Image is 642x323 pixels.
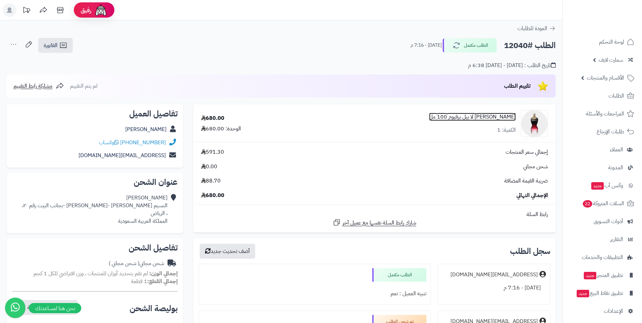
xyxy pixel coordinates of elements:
[70,82,97,90] span: لم يتم التقييم
[109,260,164,267] div: شحن مجاني
[523,163,548,171] span: شحن مجاني
[591,181,623,190] span: وآتس آب
[517,24,556,33] a: العودة للطلبات
[567,213,638,230] a: أدوات التسويق
[125,125,167,133] a: [PERSON_NAME]
[12,178,178,186] h2: عنوان الشحن
[504,39,556,52] h2: الطلب #12040
[147,277,178,285] strong: إجمالي القطع:
[594,217,623,226] span: أدوات التسويق
[504,177,548,185] span: ضريبة القيمة المضافة
[583,271,623,280] span: تطبيق المتجر
[582,253,623,262] span: التطبيقات والخدمات
[604,306,623,316] span: الإعدادات
[567,303,638,319] a: الإعدادات
[567,267,638,283] a: تطبيق المتجرجديد
[497,126,516,134] div: الكمية: 1
[450,271,538,279] div: [EMAIL_ADDRESS][DOMAIN_NAME]
[468,62,556,69] div: تاريخ الطلب : [DATE] - [DATE] 6:38 م
[582,199,624,208] span: السلات المتروكة
[18,3,35,19] a: تحديثات المنصة
[608,91,624,101] span: الطلبات
[510,247,550,255] h3: سجل الطلب
[567,159,638,176] a: المدونة
[196,211,553,218] div: رابط السلة
[599,37,624,47] span: لوحة التحكم
[27,303,72,311] span: نسخ رابط تتبع الشحنة
[591,182,604,190] span: جديد
[12,110,178,118] h2: تفاصيل العميل
[608,163,623,172] span: المدونة
[22,194,168,225] div: [PERSON_NAME] النسيم [PERSON_NAME] -[PERSON_NAME] -بجانب البيت رقم ٢٠، ، الرياض المملكة العربية ا...
[14,82,64,90] a: مشاركة رابط التقييم
[567,88,638,104] a: الطلبات
[201,125,241,133] div: الوحدة: 680.00
[587,73,624,83] span: الأقسام والمنتجات
[597,127,624,136] span: طلبات الإرجاع
[201,177,221,185] span: 88.70
[583,200,592,208] span: 22
[201,163,217,171] span: 0.00
[44,41,58,49] span: الفاتورة
[610,145,623,154] span: العملاء
[610,235,623,244] span: التقارير
[516,192,548,199] span: الإجمالي النهائي
[342,219,416,227] span: شارك رابط السلة نفسها مع عميل آخر
[586,109,624,119] span: المراجعات والأسئلة
[34,270,148,278] span: لم تقم بتحديد أوزان للمنتجات ، وزن افتراضي للكل 1 كجم
[12,244,178,252] h2: تفاصيل الشحن
[200,244,255,259] button: أضف تحديث جديد
[99,138,119,147] a: واتساب
[521,110,548,137] img: 1650226137-8435415049542_jean_paul_gaultier_jpg_la_belle_edpi_100ml-90x90.png
[81,6,91,14] span: رفيق
[506,148,548,156] span: إجمالي سعر المنتجات
[79,151,166,159] a: [EMAIL_ADDRESS][DOMAIN_NAME]
[567,124,638,140] a: طلبات الإرجاع
[411,42,442,49] small: [DATE] - 7:16 م
[372,268,426,282] div: الطلب مكتمل
[201,148,224,156] span: 591.30
[14,82,52,90] span: مشاركة رابط التقييم
[442,281,546,295] div: [DATE] - 7:16 م
[567,106,638,122] a: المراجعات والأسئلة
[577,290,589,297] span: جديد
[567,177,638,194] a: وآتس آبجديد
[38,38,73,53] a: الفاتورة
[567,249,638,265] a: التطبيقات والخدمات
[203,287,426,300] div: تنبيه العميل : نعم
[429,113,516,121] a: [PERSON_NAME] لا بيل برفيوم 100 مل
[201,192,224,199] span: 680.00
[201,114,224,122] div: 680.00
[130,304,178,313] h2: بوليصة الشحن
[149,270,178,278] strong: إجمالي الوزن:
[567,142,638,158] a: العملاء
[599,55,623,65] span: سمارت لايف
[584,272,596,279] span: جديد
[443,38,497,52] button: الطلب مكتمل
[567,34,638,50] a: لوحة التحكم
[567,285,638,301] a: تطبيق نقاط البيعجديد
[94,3,108,17] img: ai-face.png
[109,259,139,267] span: ( شحن مجاني )
[596,5,636,19] img: logo-2.png
[13,300,78,315] button: نسخ رابط تتبع الشحنة
[576,288,623,298] span: تطبيق نقاط البيع
[120,138,166,147] a: [PHONE_NUMBER]
[567,231,638,247] a: التقارير
[567,195,638,212] a: السلات المتروكة22
[517,24,547,33] span: العودة للطلبات
[333,218,416,227] a: شارك رابط السلة نفسها مع عميل آخر
[131,277,178,285] small: 1 قطعة
[504,82,531,90] span: تقييم الطلب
